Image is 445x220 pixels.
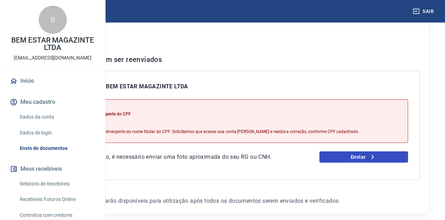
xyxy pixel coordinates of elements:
[54,153,284,161] p: Para esta verificação, é necessário enviar uma foto aproximada do seu RG ou CNH.
[61,112,131,117] span: Nome cadastrado divergente do CPF
[17,110,97,124] a: Dados da conta
[17,141,97,156] a: Envio de documentos
[25,54,420,65] h6: Documentos que precisam ser reenviados
[319,151,408,163] a: Enviar
[14,54,91,62] p: [EMAIL_ADDRESS][DOMAIN_NAME]
[8,161,97,177] button: Meus recebíveis
[61,128,359,135] p: Nome cadastrado está divergente do nome titular do CPF. Solicitamos que acesse sua conta [PERSON_...
[39,6,67,34] div: B
[17,177,97,191] a: Relatório de Recebíveis
[8,94,97,110] button: Meu cadastro
[17,192,97,207] a: Recebíveis Futuros Online
[6,37,100,51] p: BEM ESTAR MAGAZINTE LTDA
[25,26,420,34] p: CNPJ 63.092.413/0001-63
[54,82,188,94] p: Foto do RG ou CNH BEM ESTAR MAGAZINTE LTDA
[25,197,420,205] p: Os recursos da conta Vindi estarão disponíveis para utilização após todos os documentos serem env...
[8,73,97,89] a: Início
[17,126,97,140] a: Dados de login
[61,105,359,111] p: Motivo do reenvio:
[411,5,437,18] button: Sair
